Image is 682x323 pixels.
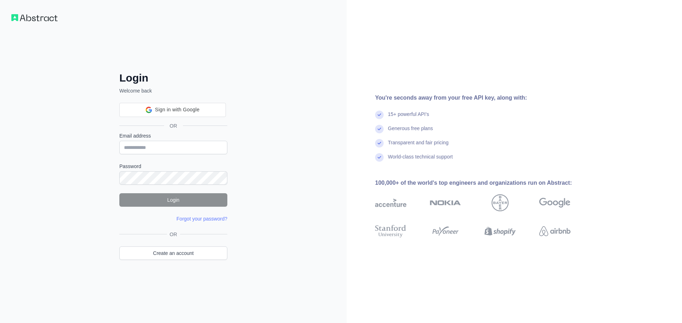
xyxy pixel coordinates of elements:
img: shopify [485,223,516,239]
img: google [539,194,570,211]
a: Forgot your password? [177,216,227,222]
img: check mark [375,111,384,119]
div: Sign in with Google [119,103,226,117]
img: bayer [492,194,509,211]
label: Password [119,163,227,170]
h2: Login [119,72,227,84]
div: World-class technical support [388,153,453,167]
img: accenture [375,194,406,211]
div: You're seconds away from your free API key, along with: [375,94,593,102]
label: Email address [119,132,227,139]
div: 100,000+ of the world's top engineers and organizations run on Abstract: [375,179,593,187]
img: airbnb [539,223,570,239]
button: Login [119,193,227,207]
span: OR [164,122,183,129]
span: Sign in with Google [155,106,199,113]
img: payoneer [430,223,461,239]
img: Workflow [11,14,58,21]
p: Welcome back [119,87,227,94]
span: OR [167,231,180,238]
img: check mark [375,139,384,147]
img: check mark [375,153,384,162]
img: stanford university [375,223,406,239]
div: Generous free plans [388,125,433,139]
img: check mark [375,125,384,133]
img: nokia [430,194,461,211]
div: 15+ powerful API's [388,111,429,125]
div: Transparent and fair pricing [388,139,449,153]
a: Create an account [119,246,227,260]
